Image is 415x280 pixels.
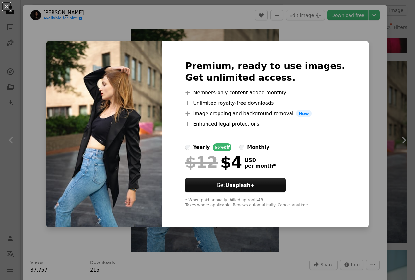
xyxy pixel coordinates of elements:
span: $12 [185,154,218,171]
button: GetUnsplash+ [185,178,286,192]
img: photo-1725175664382-39363cad2bdb [46,41,162,228]
input: yearly66%off [185,145,190,150]
div: yearly [193,143,210,151]
span: per month * [244,163,276,169]
span: USD [244,157,276,163]
li: Image cropping and background removal [185,110,345,117]
li: Unlimited royalty-free downloads [185,99,345,107]
h2: Premium, ready to use images. Get unlimited access. [185,60,345,84]
strong: Unsplash+ [225,182,255,188]
input: monthly [239,145,244,150]
li: Enhanced legal protections [185,120,345,128]
span: New [296,110,312,117]
li: Members-only content added monthly [185,89,345,97]
div: 66% off [213,143,232,151]
div: monthly [247,143,269,151]
div: * When paid annually, billed upfront $48 Taxes where applicable. Renews automatically. Cancel any... [185,198,345,208]
div: $4 [185,154,242,171]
